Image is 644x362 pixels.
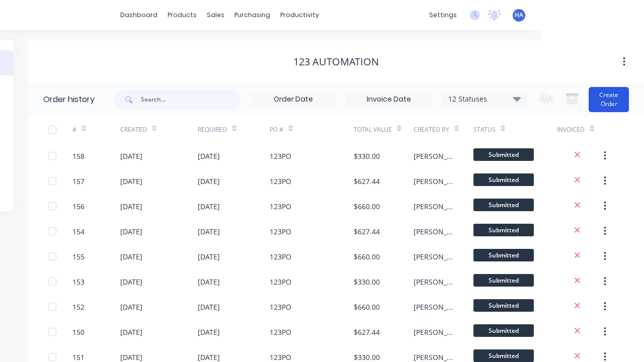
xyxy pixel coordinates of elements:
[120,226,142,237] div: [DATE]
[270,125,283,134] div: PO #
[589,87,629,112] button: Create Order
[270,302,291,312] div: 123PO
[270,277,291,287] div: 123PO
[198,277,220,287] div: [DATE]
[198,151,220,161] div: [DATE]
[354,251,380,262] div: $660.00
[414,176,453,187] div: [PERSON_NAME]
[347,92,431,107] input: Invoice Date
[473,299,534,312] span: Submitted
[270,151,291,161] div: 123PO
[354,116,414,143] div: Total Value
[202,8,229,23] div: sales
[354,226,380,237] div: $627.44
[515,11,523,20] span: HA
[270,327,291,337] div: 123PO
[43,94,95,106] div: Order history
[442,94,527,105] div: 12 Statuses
[473,116,557,143] div: Status
[120,125,147,134] div: Created
[354,201,380,212] div: $660.00
[414,116,473,143] div: Created By
[424,8,462,23] div: settings
[473,148,534,161] span: Submitted
[354,151,380,161] div: $330.00
[414,302,453,312] div: [PERSON_NAME]
[72,277,85,287] div: 153
[120,327,142,337] div: [DATE]
[414,151,453,161] div: [PERSON_NAME]
[229,8,275,23] div: purchasing
[120,176,142,187] div: [DATE]
[293,56,379,68] div: 123 Automation
[354,327,380,337] div: $627.44
[473,125,496,134] div: Status
[473,173,534,186] span: Submitted
[198,176,220,187] div: [DATE]
[198,251,220,262] div: [DATE]
[72,302,85,312] div: 152
[414,327,453,337] div: [PERSON_NAME]
[473,249,534,261] span: Submitted
[275,8,324,23] div: productivity
[115,8,163,23] a: dashboard
[198,116,270,143] div: Required
[270,176,291,187] div: 123PO
[120,277,142,287] div: [DATE]
[120,151,142,161] div: [DATE]
[557,116,605,143] div: Invoiced
[354,302,380,312] div: $660.00
[163,8,202,23] div: products
[414,251,453,262] div: [PERSON_NAME]
[473,274,534,287] span: Submitted
[198,327,220,337] div: [DATE]
[120,302,142,312] div: [DATE]
[354,277,380,287] div: $330.00
[198,201,220,212] div: [DATE]
[72,151,85,161] div: 158
[473,349,534,362] span: Submitted
[354,176,380,187] div: $627.44
[270,201,291,212] div: 123PO
[473,324,534,337] span: Submitted
[72,116,120,143] div: #
[473,224,534,236] span: Submitted
[414,226,453,237] div: [PERSON_NAME]
[198,226,220,237] div: [DATE]
[251,92,336,107] input: Order Date
[198,125,227,134] div: Required
[270,226,291,237] div: 123PO
[473,199,534,211] span: Submitted
[270,251,291,262] div: 123PO
[270,116,354,143] div: PO #
[72,125,76,134] div: #
[120,116,198,143] div: Created
[354,125,392,134] div: Total Value
[72,226,85,237] div: 154
[414,277,453,287] div: [PERSON_NAME]
[120,201,142,212] div: [DATE]
[414,125,449,134] div: Created By
[72,176,85,187] div: 157
[120,251,142,262] div: [DATE]
[198,302,220,312] div: [DATE]
[141,89,240,110] input: Search...
[72,327,85,337] div: 150
[72,201,85,212] div: 156
[72,251,85,262] div: 155
[414,201,453,212] div: [PERSON_NAME]
[557,125,585,134] div: Invoiced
